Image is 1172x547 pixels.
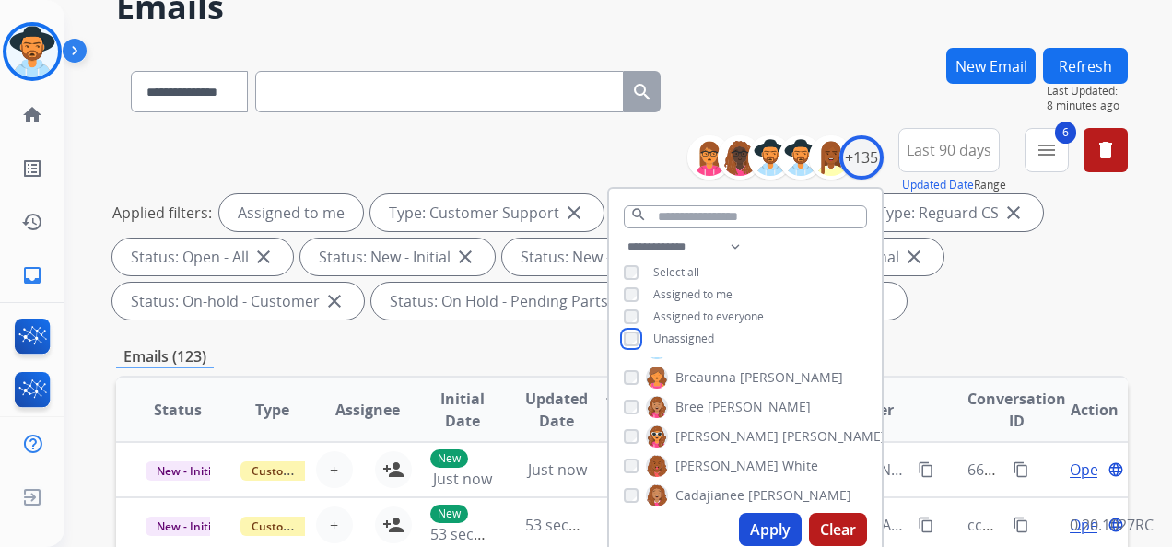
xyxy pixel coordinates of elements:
p: Emails (123) [116,345,214,368]
mat-icon: close [563,202,585,224]
mat-icon: content_copy [1013,461,1029,478]
span: + [330,514,338,536]
span: [PERSON_NAME] [748,486,851,505]
div: Status: New - Initial [300,239,495,275]
mat-icon: close [252,246,275,268]
span: 53 seconds ago [430,524,538,544]
mat-icon: search [630,206,647,223]
img: avatar [6,26,58,77]
div: Type: Customer Support [370,194,604,231]
span: 8 minutes ago [1047,99,1128,113]
mat-icon: inbox [21,264,43,286]
span: Bree [675,398,704,416]
div: Status: On-hold - Customer [112,283,364,320]
p: New [430,449,468,468]
button: Refresh [1043,48,1128,84]
span: [PERSON_NAME] [675,457,779,475]
button: Apply [739,513,802,546]
mat-icon: arrow_downward [603,388,625,410]
div: Assigned to me [219,194,363,231]
button: Last 90 days [898,128,1000,172]
span: [PERSON_NAME] [782,427,885,446]
span: Assigned to me [653,286,732,302]
button: + [316,451,353,488]
mat-icon: content_copy [918,517,934,533]
span: Open [1070,459,1108,481]
span: Cadajianee [675,486,744,505]
button: New Email [946,48,1036,84]
span: Just now [528,460,587,480]
span: New - Initial [146,517,231,536]
span: Initial Date [430,388,495,432]
div: Status: Open - All [112,239,293,275]
mat-icon: home [21,104,43,126]
button: + [316,506,353,543]
span: Range [902,177,1006,192]
span: [PERSON_NAME] [675,427,779,446]
mat-icon: menu [1036,139,1058,161]
span: Just now [433,469,492,489]
span: Customer Support [240,517,360,536]
span: + [330,459,338,481]
th: Action [1033,378,1128,442]
button: Clear [809,513,867,546]
div: +135 [839,135,884,180]
span: Assigned to everyone [653,308,764,324]
mat-icon: person_add [382,514,404,536]
span: Status [154,399,202,421]
p: New [430,505,468,523]
span: Unassigned [653,331,714,346]
div: Status: On Hold - Pending Parts [371,283,652,320]
span: Breaunna [675,368,736,387]
span: White [782,457,818,475]
span: 6 [1055,122,1076,144]
span: Conversation ID [967,388,1066,432]
span: Select all [653,264,699,280]
mat-icon: close [903,246,925,268]
div: Type: Reguard CS [860,194,1043,231]
button: Updated Date [902,178,974,192]
span: Updated Date [525,388,588,432]
mat-icon: list_alt [21,157,43,180]
button: 6 [1025,128,1069,172]
span: Type [255,399,289,421]
span: Last Updated: [1047,84,1128,99]
mat-icon: history [21,211,43,233]
mat-icon: delete [1095,139,1117,161]
mat-icon: close [323,290,346,312]
div: Status: New - Reply [502,239,697,275]
mat-icon: close [1002,202,1025,224]
span: 53 seconds ago [525,515,633,535]
mat-icon: content_copy [1013,517,1029,533]
p: 0.20.1027RC [1070,514,1154,536]
mat-icon: language [1108,461,1124,478]
mat-icon: close [454,246,476,268]
span: New - Initial [146,461,231,481]
mat-icon: search [631,81,653,103]
span: Assignee [335,399,400,421]
span: [PERSON_NAME] [740,368,843,387]
mat-icon: content_copy [918,461,934,478]
p: Applied filters: [112,202,212,224]
span: Customer Support [240,461,360,481]
mat-icon: person_add [382,459,404,481]
span: [PERSON_NAME] [708,398,811,416]
span: Last 90 days [907,146,991,154]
